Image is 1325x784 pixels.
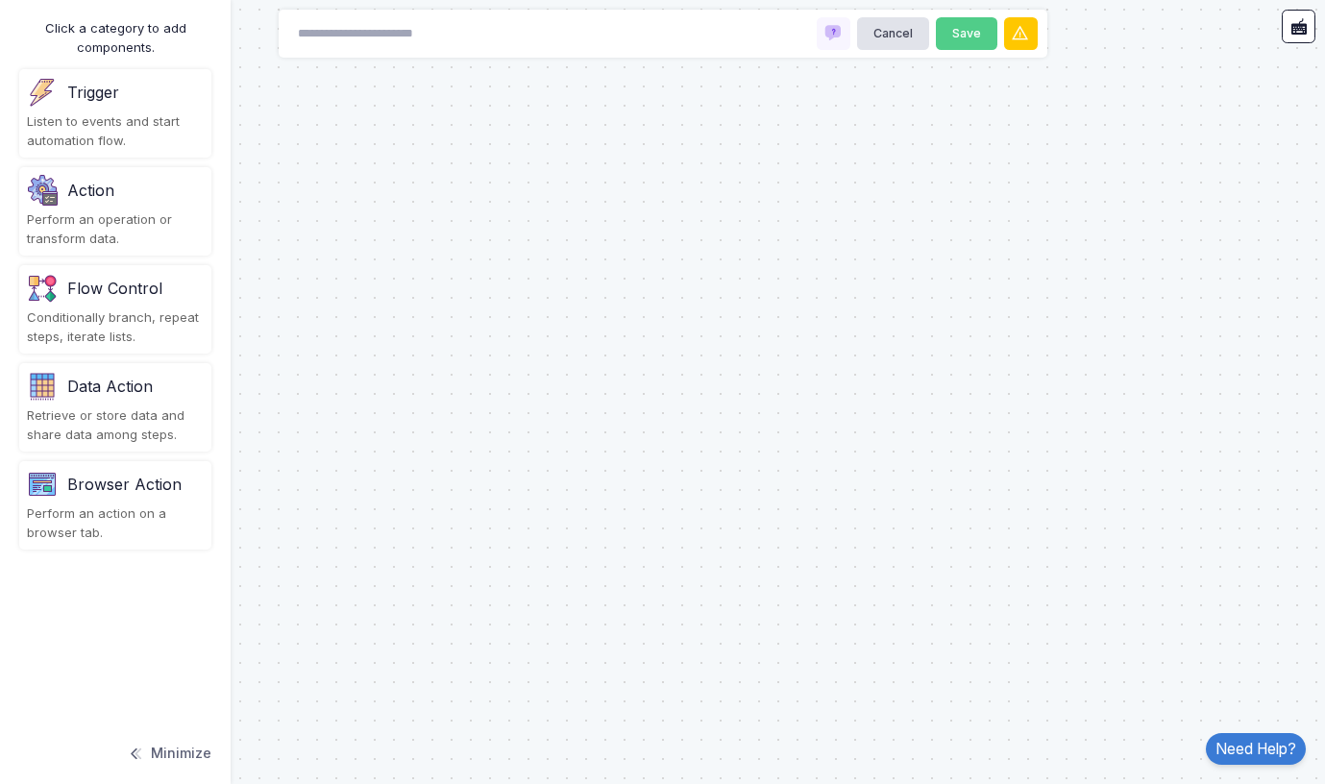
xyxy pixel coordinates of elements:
div: Click a category to add components. [19,19,211,57]
div: Conditionally branch, repeat steps, iterate lists. [27,308,204,346]
img: flow-v1.png [27,273,58,304]
div: Listen to events and start automation flow. [27,112,204,150]
img: category.png [27,371,58,402]
div: Flow Control [67,277,162,300]
div: Trigger [67,81,119,104]
button: Warnings [1004,17,1038,51]
div: Retrieve or store data and share data among steps. [27,406,204,444]
img: settings.png [27,175,58,206]
button: Cancel [857,17,930,51]
div: Data Action [67,375,153,398]
button: Save [936,17,998,51]
img: trigger.png [27,77,58,108]
div: Browser Action [67,473,182,496]
div: Perform an operation or transform data. [27,210,204,248]
div: Perform an action on a browser tab. [27,504,204,542]
a: Need Help? [1206,733,1306,765]
img: category-v1.png [27,469,58,500]
div: Action [67,179,114,202]
button: Minimize [127,732,211,774]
